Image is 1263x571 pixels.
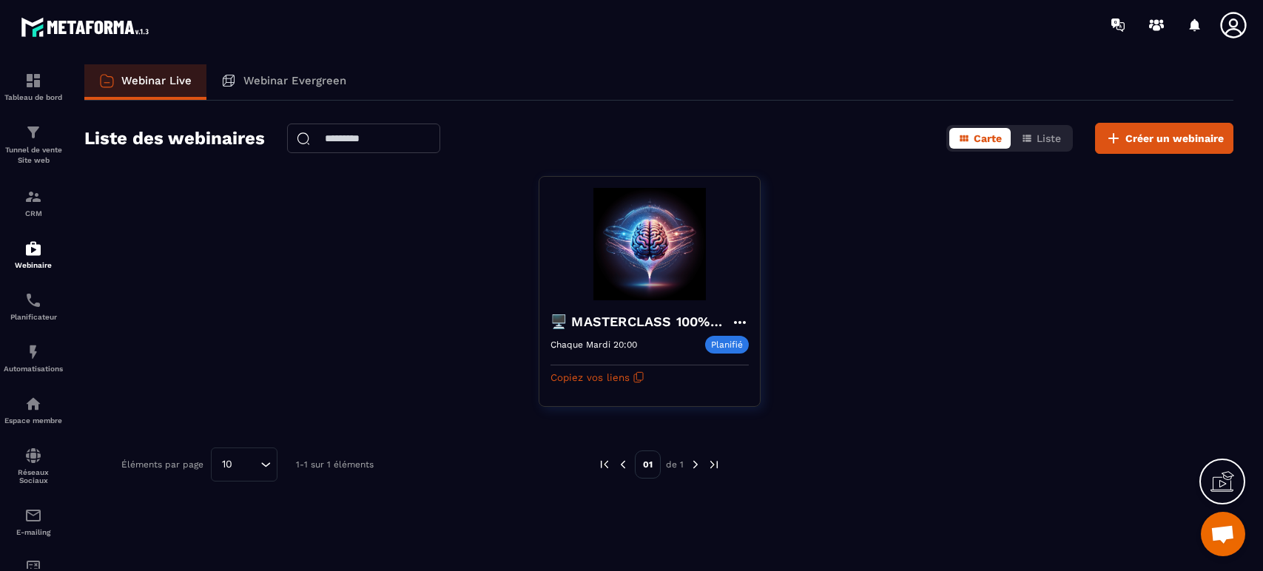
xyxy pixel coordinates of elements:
[4,496,63,547] a: emailemailE-mailing
[974,132,1002,144] span: Carte
[4,332,63,384] a: automationsautomationsAutomatisations
[24,188,42,206] img: formation
[550,365,644,389] button: Copiez vos liens
[598,458,611,471] img: prev
[1095,123,1233,154] button: Créer un webinaire
[4,261,63,269] p: Webinaire
[550,339,637,350] p: Chaque Mardi 20:00
[949,128,1011,149] button: Carte
[550,188,749,300] img: webinar-background
[689,458,702,471] img: next
[1201,512,1245,556] div: Ouvrir le chat
[217,456,238,473] span: 10
[24,72,42,89] img: formation
[24,291,42,309] img: scheduler
[705,336,749,354] p: Planifié
[4,436,63,496] a: social-networksocial-networkRéseaux Sociaux
[707,458,721,471] img: next
[635,450,661,479] p: 01
[4,229,63,280] a: automationsautomationsWebinaire
[4,280,63,332] a: schedulerschedulerPlanificateur
[4,365,63,373] p: Automatisations
[84,124,265,153] h2: Liste des webinaires
[121,74,192,87] p: Webinar Live
[1012,128,1070,149] button: Liste
[4,468,63,484] p: Réseaux Sociaux
[4,528,63,536] p: E-mailing
[4,145,63,166] p: Tunnel de vente Site web
[4,313,63,321] p: Planificateur
[4,112,63,177] a: formationformationTunnel de vente Site web
[1125,131,1224,146] span: Créer un webinaire
[1037,132,1061,144] span: Liste
[550,311,731,332] h4: 🖥️ MASTERCLASS 100% GRATUITE
[24,343,42,361] img: automations
[616,458,630,471] img: prev
[243,74,346,87] p: Webinar Evergreen
[4,209,63,217] p: CRM
[4,177,63,229] a: formationformationCRM
[24,507,42,524] img: email
[4,93,63,101] p: Tableau de bord
[666,459,684,470] p: de 1
[24,240,42,257] img: automations
[24,447,42,464] img: social-network
[24,124,42,141] img: formation
[4,384,63,436] a: automationsautomationsEspace membre
[4,416,63,425] p: Espace membre
[296,459,374,470] p: 1-1 sur 1 éléments
[121,459,203,470] p: Éléments par page
[4,61,63,112] a: formationformationTableau de bord
[24,395,42,413] img: automations
[238,456,257,473] input: Search for option
[21,13,154,41] img: logo
[211,447,277,482] div: Search for option
[84,64,206,100] a: Webinar Live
